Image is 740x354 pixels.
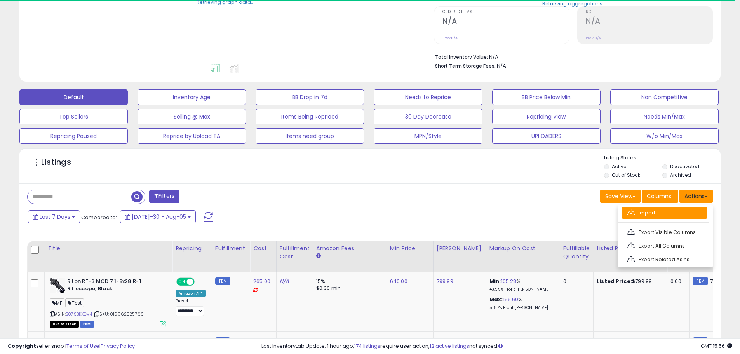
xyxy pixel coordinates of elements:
[193,279,206,285] span: OFF
[492,89,601,105] button: BB Price Below Min
[489,296,503,303] b: Max:
[120,210,196,223] button: [DATE]-30 - Aug-05
[8,342,36,350] strong: Copyright
[316,285,381,292] div: $0.30 min
[256,128,364,144] button: Items need group
[437,244,483,253] div: [PERSON_NAME]
[610,89,719,105] button: Non Competitive
[138,128,246,144] button: Reprice by Upload TA
[19,89,128,105] button: Default
[489,305,554,310] p: 51.87% Profit [PERSON_NAME]
[19,128,128,144] button: Repricing Paused
[81,214,117,221] span: Compared to:
[176,244,209,253] div: Repricing
[93,311,144,317] span: | SKU: 019962525766
[66,342,99,350] a: Terms of Use
[374,89,482,105] button: Needs to Reprice
[28,210,80,223] button: Last 7 Days
[563,244,590,261] div: Fulfillable Quantity
[149,190,179,203] button: Filters
[215,277,230,285] small: FBM
[138,89,246,105] button: Inventory Age
[316,278,381,285] div: 15%
[374,128,482,144] button: MPN/Style
[563,278,587,285] div: 0
[390,244,430,253] div: Min Price
[80,321,94,328] span: FBM
[612,163,626,170] label: Active
[65,298,84,307] span: Test
[354,342,380,350] a: 174 listings
[50,278,166,326] div: ASIN:
[8,343,135,350] div: seller snap | |
[597,277,632,285] b: Listed Price:
[489,278,554,292] div: %
[489,296,554,310] div: %
[492,128,601,144] button: UPLOADERS
[612,172,640,178] label: Out of Stock
[670,278,683,285] div: 0.00
[622,253,707,265] a: Export Related Asins
[437,277,453,285] a: 799.99
[316,253,321,260] small: Amazon Fees.
[280,244,310,261] div: Fulfillment Cost
[19,109,128,124] button: Top Sellers
[670,172,691,178] label: Archived
[604,154,721,162] p: Listing States:
[101,342,135,350] a: Privacy Policy
[390,277,407,285] a: 640.00
[489,287,554,292] p: 43.59% Profit [PERSON_NAME]
[256,109,364,124] button: Items Being Repriced
[138,109,246,124] button: Selling @ Max
[610,128,719,144] button: W/o Min/Max
[600,190,641,203] button: Save View
[132,213,186,221] span: [DATE]-30 - Aug-05
[647,192,671,200] span: Columns
[374,109,482,124] button: 30 Day Decrease
[253,277,270,285] a: 265.00
[50,321,79,328] span: All listings that are currently out of stock and unavailable for purchase on Amazon
[622,226,707,238] a: Export Visible Columns
[256,89,364,105] button: BB Drop in 7d
[622,207,707,219] a: Import
[693,277,708,285] small: FBM
[261,343,732,350] div: Last InventoryLab Update: 1 hour ago, require user action, not synced.
[597,278,661,285] div: $799.99
[176,298,206,316] div: Preset:
[66,311,92,317] a: B07SBKXCV4
[610,109,719,124] button: Needs Min/Max
[489,244,557,253] div: Markup on Cost
[622,240,707,252] a: Export All Columns
[597,244,664,253] div: Listed Price
[40,213,70,221] span: Last 7 Days
[48,244,169,253] div: Title
[41,157,71,168] h5: Listings
[501,277,517,285] a: 105.28
[679,190,713,203] button: Actions
[177,279,187,285] span: ON
[176,290,206,297] div: Amazon AI *
[316,244,383,253] div: Amazon Fees
[430,342,469,350] a: 12 active listings
[280,277,289,285] a: N/A
[670,163,699,170] label: Deactivated
[50,278,65,293] img: 418hPfOYIiL._SL40_.jpg
[503,296,519,303] a: 156.60
[701,342,732,350] span: 2025-08-13 15:56 GMT
[710,277,727,285] span: 799.99
[486,241,560,272] th: The percentage added to the cost of goods (COGS) that forms the calculator for Min & Max prices.
[67,278,162,294] b: Riton RT-S MOD 7 1-8x28IR-T Riflescope, Black
[50,298,64,307] span: MF
[253,244,273,253] div: Cost
[215,244,247,253] div: Fulfillment
[489,277,501,285] b: Min:
[642,190,678,203] button: Columns
[492,109,601,124] button: Repricing View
